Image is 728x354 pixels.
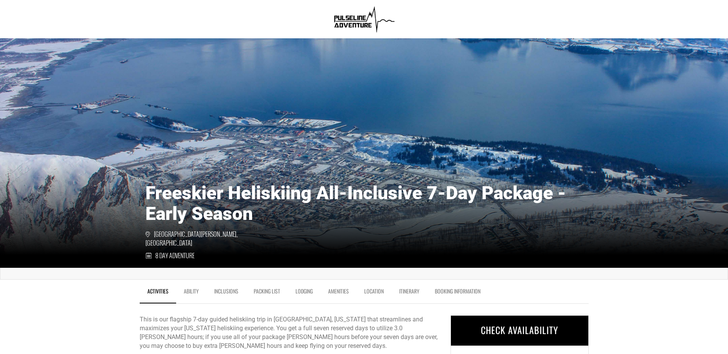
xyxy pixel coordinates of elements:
[391,284,427,303] a: Itinerary
[145,183,583,224] h1: Freeskier Heliskiing All-Inclusive 7-Day Package - Early Season
[155,251,195,260] span: 8 Day Adventure
[288,284,320,303] a: Lodging
[320,284,357,303] a: Amenities
[246,284,288,303] a: Packing List
[206,284,246,303] a: Inclusions
[331,4,397,34] img: 1638909355.png
[427,284,488,303] a: BOOKING INFORMATION
[357,284,391,303] a: Location
[140,284,176,303] a: Activities
[481,323,558,337] span: CHECK AVAILABILITY
[145,230,255,247] span: [GEOGRAPHIC_DATA][PERSON_NAME], [GEOGRAPHIC_DATA]
[140,315,439,350] p: This is our flagship 7-day guided heliskiing trip in [GEOGRAPHIC_DATA], [US_STATE] that streamlin...
[176,284,206,303] a: Ability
